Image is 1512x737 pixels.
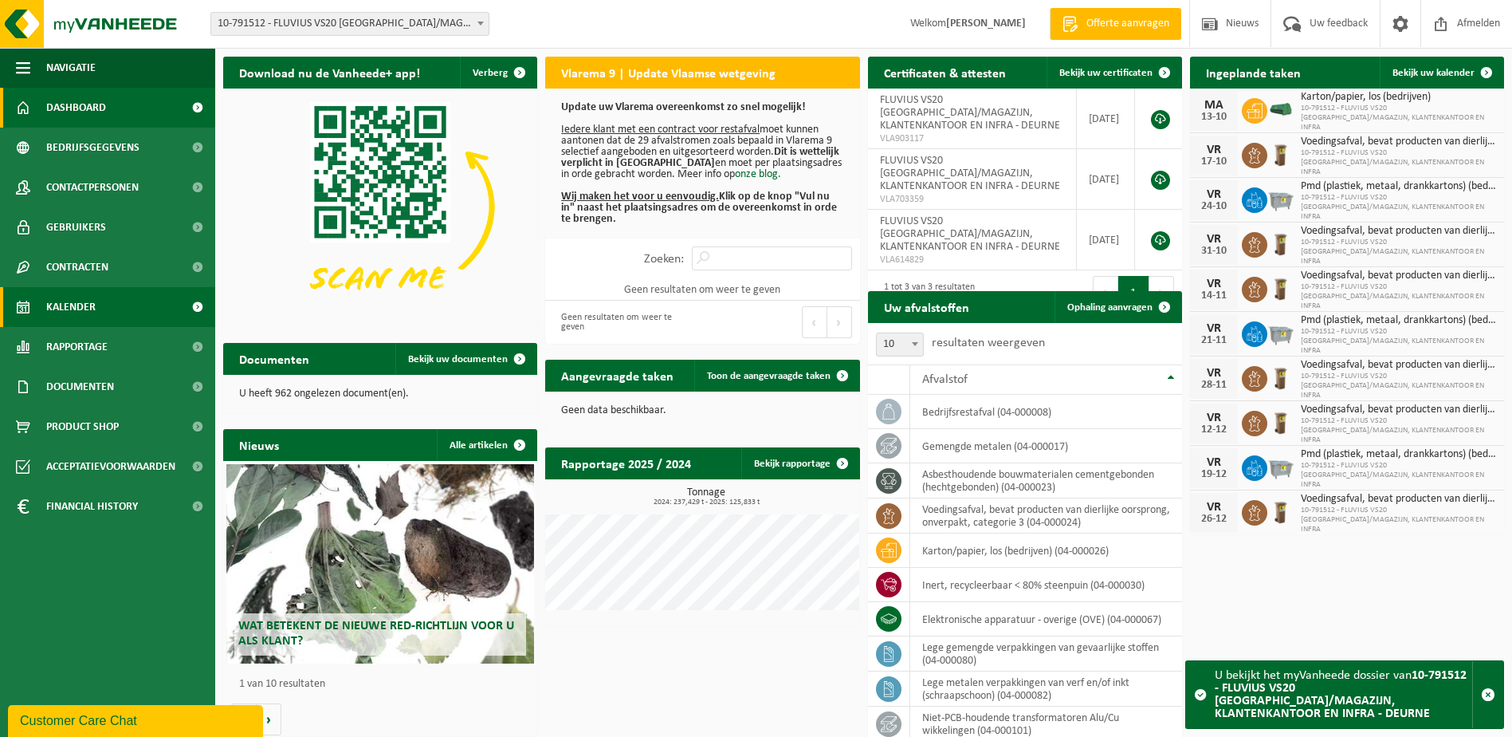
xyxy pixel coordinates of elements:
[1392,68,1475,78] span: Bekijk uw kalender
[223,57,436,88] h2: Download nu de Vanheede+ app!
[408,354,508,365] span: Bekijk uw documenten
[1301,404,1496,416] span: Voedingsafval, bevat producten van dierlijke oorsprong, onverpakt, categorie 3
[880,215,1060,253] span: FLUVIUS VS20 [GEOGRAPHIC_DATA]/MAGAZIJN, KLANTENKANTOOR EN INFRA - DEURNE
[741,447,858,479] a: Bekijk rapportage
[1198,99,1230,112] div: MA
[877,333,923,356] span: 10
[1301,506,1496,534] span: 10-791512 - FLUVIUS VS20 [GEOGRAPHIC_DATA]/MAGAZIJN, KLANTENKANTOOR EN INFRA
[211,13,489,35] span: 10-791512 - FLUVIUS VS20 ANTWERPEN/MAGAZIJN, KLANTENKANTOOR EN INFRA - DEURNE
[1267,364,1294,391] img: WB-0140-HPE-BN-01
[223,429,295,460] h2: Nieuws
[1198,367,1230,380] div: VR
[1301,136,1496,148] span: Voedingsafval, bevat producten van dierlijke oorsprong, onverpakt, categorie 3
[1301,314,1496,327] span: Pmd (plastiek, metaal, drankkartons) (bedrijven)
[1215,669,1467,720] strong: 10-791512 - FLUVIUS VS20 [GEOGRAPHIC_DATA]/MAGAZIJN, KLANTENKANTOOR EN INFRA - DEURNE
[545,360,689,391] h2: Aangevraagde taken
[946,18,1026,30] strong: [PERSON_NAME]
[880,94,1060,132] span: FLUVIUS VS20 [GEOGRAPHIC_DATA]/MAGAZIJN, KLANTENKANTOOR EN INFRA - DEURNE
[922,373,968,386] span: Afvalstof
[257,703,281,735] button: Volgende
[1198,290,1230,301] div: 14-11
[802,306,827,338] button: Previous
[1198,188,1230,201] div: VR
[1301,372,1496,400] span: 10-791512 - FLUVIUS VS20 [GEOGRAPHIC_DATA]/MAGAZIJN, KLANTENKANTOOR EN INFRA
[1093,276,1118,308] button: Previous
[880,254,1064,266] span: VLA614829
[1198,144,1230,156] div: VR
[545,278,859,301] td: Geen resultaten om weer te geven
[876,274,975,309] div: 1 tot 3 van 3 resultaten
[46,447,175,487] span: Acceptatievoorwaarden
[910,602,1182,636] td: elektronische apparatuur - overige (OVE) (04-000067)
[827,306,852,338] button: Next
[545,57,791,88] h2: Vlarema 9 | Update Vlaamse wetgeving
[910,463,1182,499] td: asbesthoudende bouwmaterialen cementgebonden (hechtgebonden) (04-000023)
[910,429,1182,463] td: gemengde metalen (04-000017)
[223,89,537,325] img: Download de VHEPlus App
[910,568,1182,602] td: inert, recycleerbaar < 80% steenpuin (04-000030)
[1198,456,1230,469] div: VR
[561,101,806,113] b: Update uw Vlarema overeenkomst zo snel mogelijk!
[210,12,489,36] span: 10-791512 - FLUVIUS VS20 ANTWERPEN/MAGAZIJN, KLANTENKANTOOR EN INFRA - DEURNE
[1267,102,1294,116] img: HK-XK-22-GN-00
[1190,57,1317,88] h2: Ingeplande taken
[1301,282,1496,311] span: 10-791512 - FLUVIUS VS20 [GEOGRAPHIC_DATA]/MAGAZIJN, KLANTENKANTOOR EN INFRA
[910,636,1182,672] td: lege gemengde verpakkingen van gevaarlijke stoffen (04-000080)
[880,193,1064,206] span: VLA703359
[46,327,108,367] span: Rapportage
[46,128,139,167] span: Bedrijfsgegevens
[1301,461,1496,490] span: 10-791512 - FLUVIUS VS20 [GEOGRAPHIC_DATA]/MAGAZIJN, KLANTENKANTOOR EN INFRA
[910,395,1182,429] td: bedrijfsrestafval (04-000008)
[226,464,534,664] a: Wat betekent de nieuwe RED-richtlijn voor u als klant?
[1301,148,1496,177] span: 10-791512 - FLUVIUS VS20 [GEOGRAPHIC_DATA]/MAGAZIJN, KLANTENKANTOOR EN INFRA
[561,102,843,225] p: moet kunnen aantonen dat de 29 afvalstromen zoals bepaald in Vlarema 9 selectief aangeboden en ui...
[545,447,707,479] h2: Rapportage 2025 / 2024
[1198,233,1230,246] div: VR
[46,88,106,128] span: Dashboard
[1198,156,1230,167] div: 17-10
[868,291,985,322] h2: Uw afvalstoffen
[1267,498,1294,525] img: WB-0140-HPE-BN-01
[239,388,521,400] p: U heeft 962 ongelezen document(en).
[1380,57,1502,89] a: Bekijk uw kalender
[561,124,760,136] u: Iedere klant met een contract voor restafval
[1198,412,1230,424] div: VR
[1198,501,1230,514] div: VR
[1267,185,1294,212] img: WB-2500-GAL-GY-01
[1067,302,1153,313] span: Ophaling aanvragen
[1267,408,1294,436] img: WB-0140-HPE-BN-01
[1077,149,1135,210] td: [DATE]
[1301,270,1496,282] span: Voedingsafval, bevat producten van dierlijke oorsprong, onverpakt, categorie 3
[1267,230,1294,257] img: WB-0140-HPE-BN-01
[561,191,837,225] b: Klik op de knop "Vul nu in" naast het plaatsingsadres om de overeenkomst in orde te brengen.
[223,343,325,374] h2: Documenten
[46,207,106,247] span: Gebruikers
[8,702,266,737] iframe: chat widget
[735,168,781,180] a: onze blog.
[1054,291,1180,323] a: Ophaling aanvragen
[1198,322,1230,335] div: VR
[1198,380,1230,391] div: 28-11
[1077,210,1135,270] td: [DATE]
[238,620,514,648] span: Wat betekent de nieuwe RED-richtlijn voor u als klant?
[1198,246,1230,257] div: 31-10
[1198,278,1230,290] div: VR
[473,68,508,78] span: Verberg
[1301,416,1496,445] span: 10-791512 - FLUVIUS VS20 [GEOGRAPHIC_DATA]/MAGAZIJN, KLANTENKANTOOR EN INFRA
[1077,89,1135,149] td: [DATE]
[1301,493,1496,506] span: Voedingsafval, bevat producten van dierlijke oorsprong, onverpakt, categorie 3
[644,253,684,266] label: Zoeken:
[553,305,694,340] div: Geen resultaten om weer te geven
[910,672,1182,707] td: lege metalen verpakkingen van verf en/of inkt (schraapschoon) (04-000082)
[561,146,839,169] b: Dit is wettelijk verplicht in [GEOGRAPHIC_DATA]
[46,48,96,88] span: Navigatie
[880,132,1064,145] span: VLA903117
[1198,112,1230,123] div: 13-10
[1301,359,1496,372] span: Voedingsafval, bevat producten van dierlijke oorsprong, onverpakt, categorie 3
[46,287,96,327] span: Kalender
[1047,57,1180,89] a: Bekijk uw certificaten
[1050,8,1181,40] a: Offerte aanvragen
[910,534,1182,568] td: karton/papier, los (bedrijven) (04-000026)
[1267,319,1294,346] img: WB-2500-GAL-GY-01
